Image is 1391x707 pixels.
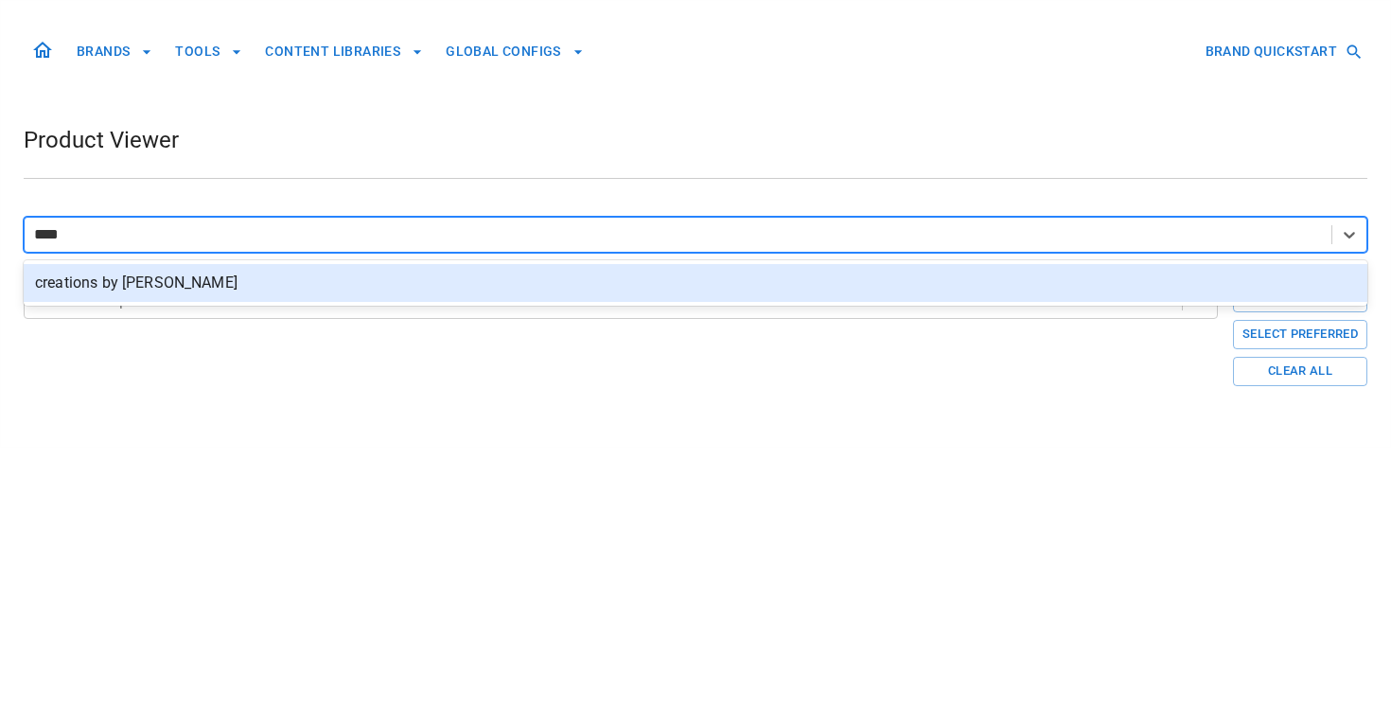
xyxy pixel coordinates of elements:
[1233,320,1367,349] button: Select Preferred
[167,34,250,69] button: TOOLS
[257,34,431,69] button: CONTENT LIBRARIES
[1233,357,1367,386] button: Clear All
[69,34,160,69] button: BRANDS
[24,264,1367,302] div: creations by [PERSON_NAME]
[1198,34,1367,69] button: BRAND QUICKSTART
[24,125,179,155] h1: Product Viewer
[438,34,591,69] button: GLOBAL CONFIGS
